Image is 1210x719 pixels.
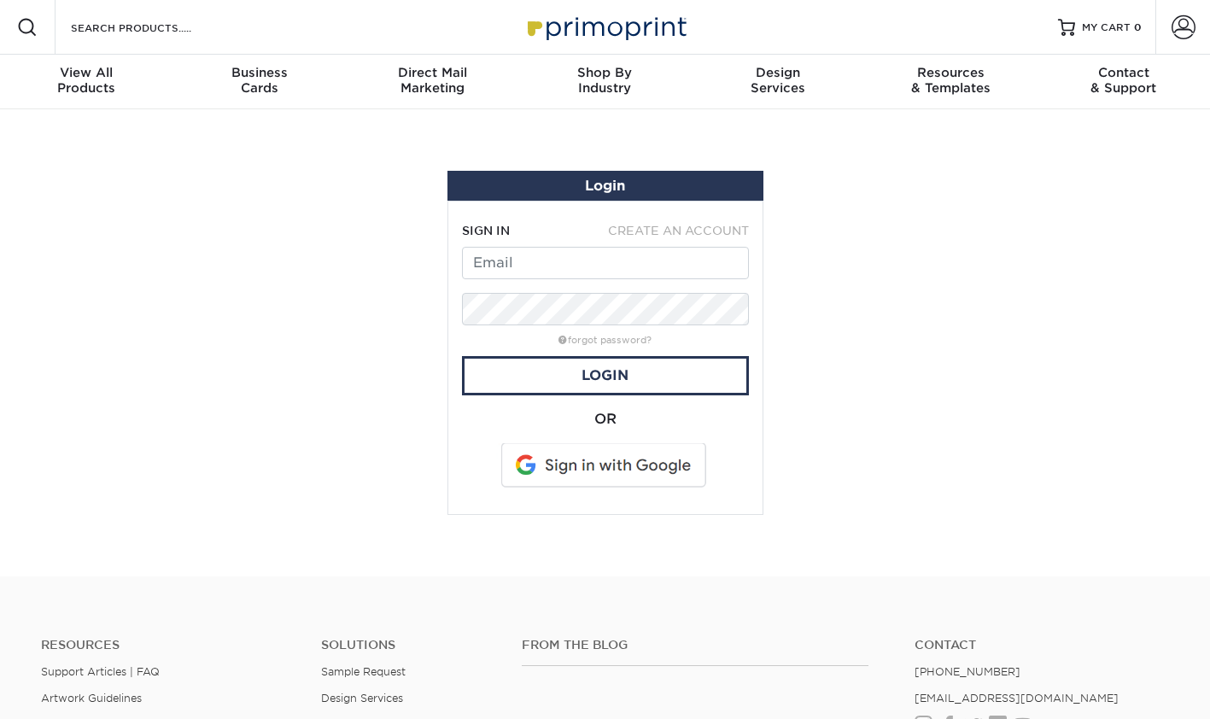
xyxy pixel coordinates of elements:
a: Direct MailMarketing [346,55,518,109]
a: Resources& Templates [864,55,1037,109]
div: & Templates [864,65,1037,96]
h4: Solutions [321,638,496,652]
a: [EMAIL_ADDRESS][DOMAIN_NAME] [915,692,1119,704]
h4: Resources [41,638,295,652]
a: Contact [915,638,1169,652]
span: Design [692,65,864,80]
a: BusinessCards [172,55,345,109]
span: 0 [1134,21,1142,33]
img: Primoprint [520,9,691,45]
a: Contact& Support [1038,55,1210,109]
div: OR [462,409,749,430]
span: CREATE AN ACCOUNT [608,224,749,237]
div: Services [692,65,864,96]
div: Industry [518,65,691,96]
h1: Login [454,178,757,194]
div: & Support [1038,65,1210,96]
a: forgot password? [558,335,652,346]
span: Contact [1038,65,1210,80]
a: Artwork Guidelines [41,692,142,704]
a: Shop ByIndustry [518,55,691,109]
input: Email [462,247,749,279]
span: MY CART [1082,20,1131,35]
a: Login [462,356,749,395]
div: Cards [172,65,345,96]
input: SEARCH PRODUCTS..... [69,17,236,38]
a: Support Articles | FAQ [41,665,160,678]
div: Marketing [346,65,518,96]
span: Resources [864,65,1037,80]
h4: From the Blog [522,638,868,652]
span: SIGN IN [462,224,510,237]
a: [PHONE_NUMBER] [915,665,1020,678]
span: Business [172,65,345,80]
span: Shop By [518,65,691,80]
a: Design Services [321,692,403,704]
span: Direct Mail [346,65,518,80]
a: Sample Request [321,665,406,678]
a: DesignServices [692,55,864,109]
